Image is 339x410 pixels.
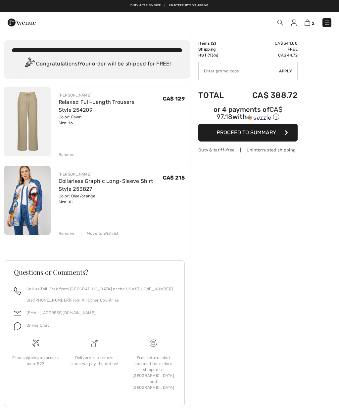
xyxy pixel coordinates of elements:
div: Color: Fawn Size: 16 [59,114,163,126]
img: Congratulation2.svg [23,58,36,71]
span: 2 [312,21,315,26]
a: 2 [305,19,315,26]
div: or 4 payments ofCA$ 97.18withSezzle Click to learn more about Sezzle [198,106,298,124]
div: Remove [59,152,75,158]
span: Online Chat [26,323,49,328]
td: CA$ 344.00 [234,40,298,46]
div: Free shipping on orders over $99 [11,355,60,367]
img: chat [14,322,21,330]
span: CA$ 97.18 [217,105,282,121]
div: Color: Blue/orange Size: XL [59,193,163,205]
img: Delivery is a breeze since we pay the duties! [91,340,98,347]
a: 1ère Avenue [8,19,36,25]
img: Free shipping on orders over $99 [150,340,157,347]
input: Promo code [199,61,279,81]
a: [PHONE_NUMBER] [34,298,70,303]
div: Remove [59,230,75,236]
a: [PHONE_NUMBER] [136,287,173,291]
h3: Questions or Comments? [14,269,175,275]
div: Duty & tariff-free | Uninterrupted shipping [198,147,298,153]
div: Delivery is a breeze since we pay the duties! [70,355,119,367]
div: [PERSON_NAME] [59,171,163,177]
td: HST (13%) [198,52,234,58]
div: or 4 payments of with [198,106,298,121]
div: Move to Wishlist [81,230,119,236]
span: 2 [212,41,215,46]
p: Dial From All Other Countries [26,297,173,303]
img: Relaxed Full-Length Trousers Style 254209 [4,87,51,156]
img: 1ère Avenue [8,16,36,29]
img: Collarless Graphic Long-Sleeve Shirt Style 253827 [4,166,51,235]
img: Shopping Bag [305,20,310,26]
span: CA$ 129 [163,96,185,102]
div: Congratulations! Your order will be shipped for FREE! [12,58,182,71]
button: Proceed to Summary [198,124,298,142]
span: Proceed to Summary [217,129,276,136]
a: [EMAIL_ADDRESS][DOMAIN_NAME] [26,310,95,315]
div: [PERSON_NAME] [59,92,163,98]
p: Call us Toll-Free from [GEOGRAPHIC_DATA] or the US at [26,286,173,292]
td: Shipping [198,46,234,52]
td: Total [198,84,234,106]
img: call [14,287,21,295]
td: CA$ 44.72 [234,52,298,58]
img: Search [277,20,283,25]
td: Items ( ) [198,40,234,46]
img: My Info [291,20,297,26]
a: Relaxed Full-Length Trousers Style 254209 [59,99,134,113]
img: Menu [324,20,330,26]
td: Free [234,46,298,52]
td: CA$ 388.72 [234,84,298,106]
img: email [14,310,21,317]
span: CA$ 215 [163,175,185,181]
div: Free return label included for orders shipped to [GEOGRAPHIC_DATA] and [GEOGRAPHIC_DATA] [129,355,177,390]
span: Apply [279,68,292,74]
img: Free shipping on orders over $99 [32,340,39,347]
a: Collarless Graphic Long-Sleeve Shirt Style 253827 [59,178,153,192]
img: Sezzle [247,115,271,121]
